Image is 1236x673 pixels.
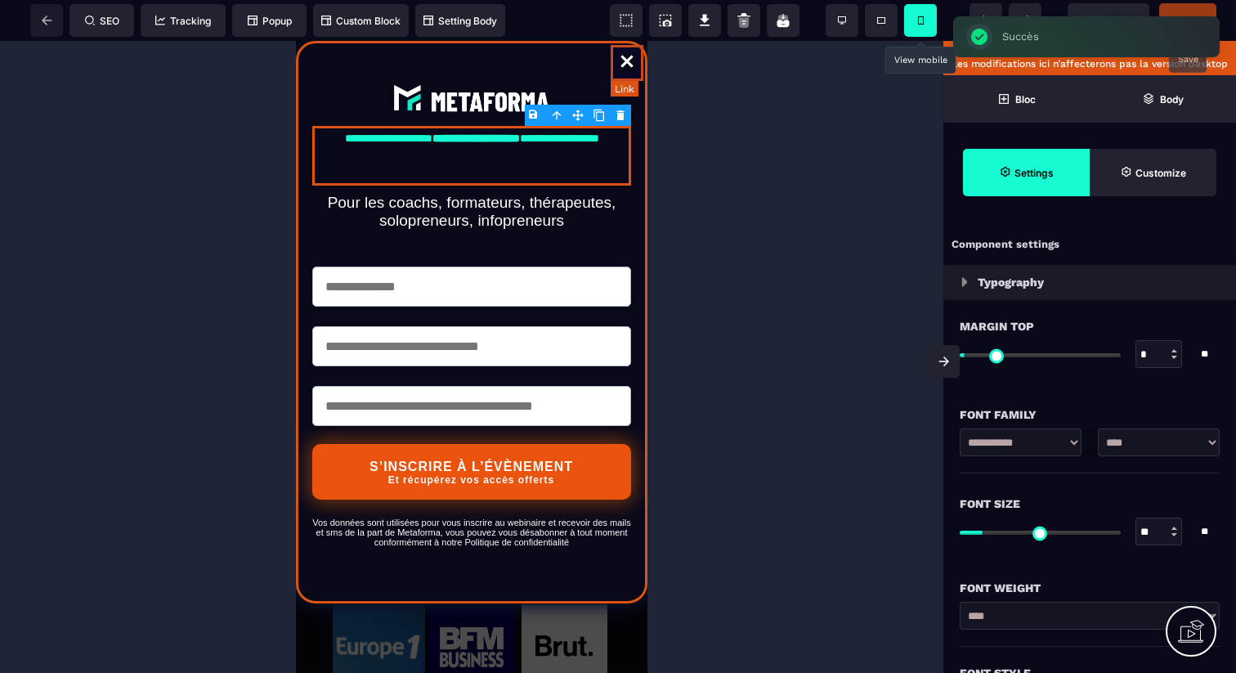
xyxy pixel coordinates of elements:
p: Les modifications ici n’affecterons pas la version desktop [952,58,1228,70]
strong: Settings [1014,167,1054,179]
span: Font Size [960,494,1020,514]
img: abe9e435164421cb06e33ef15842a39e_e5ef653356713f0d7dd3797ab850248d_Capture_d%E2%80%99e%CC%81cran_2... [93,39,259,76]
div: Font Weight [960,578,1220,598]
span: Popup [248,15,292,27]
div: Component settings [943,229,1236,261]
span: Open Layer Manager [1090,75,1236,123]
span: Previsualiser [1078,14,1139,26]
strong: Bloc [1015,93,1036,105]
button: S’INSCRIRE À L’ÉVÈNEMENTEt récupérez vos accès offerts [16,403,335,459]
span: Open Style Manager [1090,149,1216,196]
span: Setting Body [423,15,497,27]
h2: Pour les coachs, formateurs, thérapeutes, solopreneurs, infopreneurs [16,145,335,197]
span: View components [610,4,643,37]
span: Settings [963,149,1090,196]
p: Typography [978,272,1044,292]
span: Custom Block [321,15,401,27]
span: Publier [1171,14,1204,26]
h2: Vos données sont utilisées pour vous inscrire au webinaire et recevoir des mails et sms de la par... [16,469,335,514]
span: Tracking [155,15,211,27]
span: Preview [1068,3,1149,36]
span: SEO [85,15,119,27]
div: Font Family [960,405,1220,424]
a: Close [315,4,347,40]
span: Screenshot [649,4,682,37]
span: Margin Top [960,316,1034,336]
strong: Body [1160,93,1184,105]
strong: Customize [1135,167,1186,179]
img: loading [961,277,968,287]
span: Open Blocks [943,75,1090,123]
